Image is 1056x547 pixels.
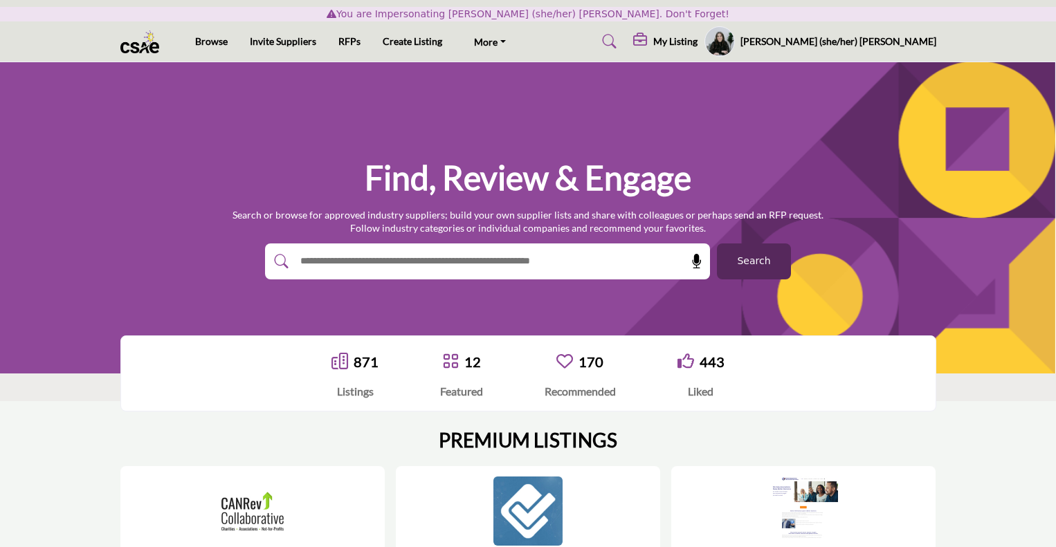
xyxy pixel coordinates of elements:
a: 170 [579,353,603,370]
div: Liked [677,383,725,400]
button: Search [717,243,791,279]
i: Go to Liked [677,353,694,369]
a: Invite Suppliers [250,35,316,47]
img: Bramm Research Inc. [769,476,838,546]
a: Create Listing [383,35,442,47]
h1: Find, Review & Engage [365,156,691,199]
h5: [PERSON_NAME] (she/her) [PERSON_NAME] [740,35,936,48]
div: Recommended [545,383,616,400]
a: Search [589,30,626,53]
p: Search or browse for approved industry suppliers; build your own supplier lists and share with co... [233,208,823,235]
div: Featured [440,383,483,400]
span: Search [737,254,770,268]
a: 443 [700,353,725,370]
div: My Listing [633,33,698,50]
h5: My Listing [653,35,698,48]
a: 871 [354,353,379,370]
a: Browse [195,35,228,47]
a: Go to Recommended [556,353,573,371]
h2: PREMIUM LISTINGS [439,429,617,452]
img: Site Logo [120,30,167,53]
img: Vocalmeet [493,476,563,546]
button: Show hide supplier dropdown [704,26,735,57]
div: Listings [331,383,379,400]
a: More [464,32,516,51]
img: CANRev Collaborative [218,476,287,546]
a: Go to Featured [442,353,459,371]
a: 12 [464,353,481,370]
a: RFPs [338,35,361,47]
